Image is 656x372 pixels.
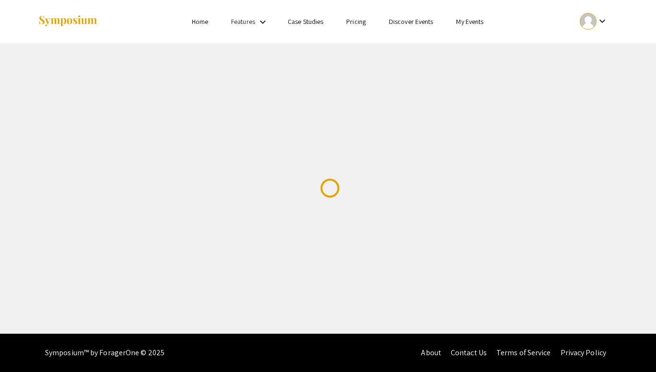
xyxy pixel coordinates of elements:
button: Expand account dropdown [570,11,618,32]
a: Contact Us [451,348,487,358]
a: Pricing [346,17,366,26]
img: Symposium by ForagerOne [38,15,98,28]
a: Features [231,17,255,26]
a: Case Studies [288,17,323,26]
a: Home [192,17,208,26]
a: Terms of Service [496,348,551,358]
a: Discover Events [389,17,433,26]
div: Symposium™ by ForagerOne © 2025 [45,334,164,372]
a: About [421,348,441,358]
mat-icon: Expand Features list [257,16,269,28]
a: My Events [456,17,483,26]
a: Privacy Policy [561,348,606,358]
mat-icon: Expand account dropdown [597,15,608,27]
